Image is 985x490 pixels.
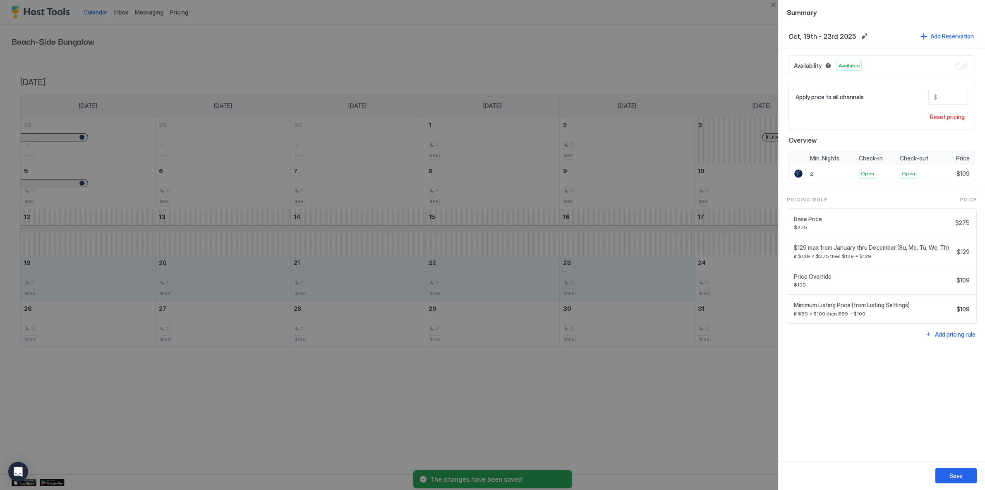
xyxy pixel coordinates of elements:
span: Availability [794,62,822,69]
button: Edit date range [859,31,869,41]
button: Add Reservation [919,31,975,42]
span: Check-in [859,155,883,162]
span: $109 [956,277,970,284]
div: Save [949,471,963,480]
span: Open [861,170,874,177]
span: $109 [956,306,970,313]
button: Save [935,468,977,483]
span: Overview [788,136,975,144]
span: if $129 < $275 then $129 = $129 [794,253,954,259]
button: Add pricing rule [924,329,977,340]
div: Add Reservation [930,32,974,41]
button: Reset pricing [927,111,968,122]
span: Base Price [794,215,952,223]
div: Reset pricing [930,112,965,121]
span: Oct, 19th - 23rd 2025 [788,32,856,41]
span: Price [960,196,977,203]
span: $129 [957,248,970,256]
span: $275 [955,219,970,227]
span: Check-out [900,155,928,162]
span: $275 [794,224,952,230]
span: Price [956,155,970,162]
div: Open Intercom Messenger [8,462,28,482]
span: Apply price to all channels [796,93,864,101]
span: $ [934,93,937,101]
span: Minimum Listing Price (from Listing Settings) [794,301,953,309]
span: Summary [787,7,977,17]
span: Min. Nights [810,155,839,162]
span: Price Override [794,273,953,280]
span: $109 [956,170,970,177]
span: $109 [794,282,953,288]
button: Blocked dates override all pricing rules and remain unavailable until manually unblocked [823,61,833,71]
span: 2 [810,171,813,177]
span: Pricing Rule [787,196,827,203]
div: Add pricing rule [935,330,975,339]
span: Open [902,170,915,177]
span: Available [839,62,860,69]
span: $129 max from January thru December (Su, Mo, Tu, We, Th) [794,244,954,251]
span: if $89 > $109 then $89 = $109 [794,311,953,317]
